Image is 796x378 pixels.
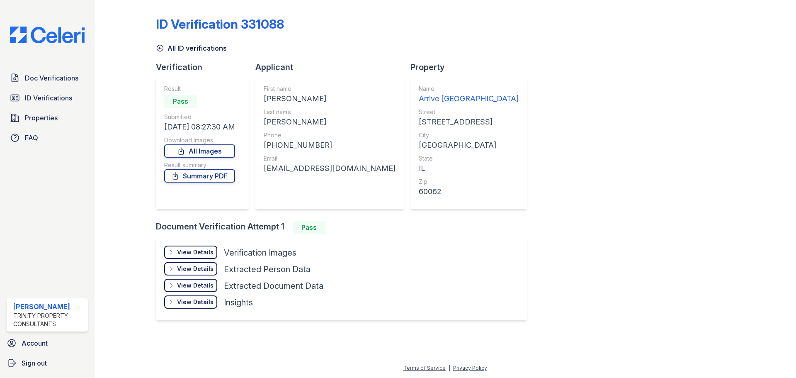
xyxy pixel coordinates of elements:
span: Account [22,338,48,348]
div: View Details [177,298,214,306]
div: Verification Images [224,247,296,259]
div: Property [410,61,534,73]
div: Pass [164,95,197,108]
a: Doc Verifications [7,70,88,86]
div: Name [419,85,519,93]
a: Account [3,335,91,351]
div: [PERSON_NAME] [13,302,85,312]
div: [EMAIL_ADDRESS][DOMAIN_NAME] [264,163,396,174]
span: Doc Verifications [25,73,78,83]
div: Result summary [164,161,235,169]
div: IL [419,163,519,174]
div: Phone [264,131,396,139]
div: Submitted [164,113,235,121]
div: Street [419,108,519,116]
div: Applicant [255,61,410,73]
div: [PHONE_NUMBER] [264,139,396,151]
a: Properties [7,110,88,126]
div: Trinity Property Consultants [13,312,85,328]
div: Zip [419,178,519,186]
div: Verification [156,61,255,73]
div: Extracted Person Data [224,263,311,275]
div: Insights [224,297,253,308]
div: | [449,365,450,371]
div: Arrive [GEOGRAPHIC_DATA] [419,93,519,105]
div: [PERSON_NAME] [264,116,396,128]
div: Extracted Document Data [224,280,323,292]
div: View Details [177,265,214,273]
div: [STREET_ADDRESS] [419,116,519,128]
span: Sign out [22,358,47,368]
a: Privacy Policy [453,365,487,371]
div: State [419,154,519,163]
span: Properties [25,113,58,123]
div: View Details [177,248,214,256]
a: FAQ [7,129,88,146]
span: FAQ [25,133,38,143]
a: Sign out [3,355,91,371]
a: ID Verifications [7,90,88,106]
a: Terms of Service [403,365,446,371]
div: Document Verification Attempt 1 [156,221,534,234]
div: View Details [177,281,214,290]
img: CE_Logo_Blue-a8612792a0a2168367f1c8372b55b34899dd931a85d93a1a3d3e32e68fde9ad4.png [3,27,91,43]
div: Result [164,85,235,93]
div: Email [264,154,396,163]
div: [GEOGRAPHIC_DATA] [419,139,519,151]
span: ID Verifications [25,93,72,103]
div: City [419,131,519,139]
div: First name [264,85,396,93]
div: [DATE] 08:27:30 AM [164,121,235,133]
div: [PERSON_NAME] [264,93,396,105]
a: All ID verifications [156,43,227,53]
div: ID Verification 331088 [156,17,284,32]
div: Last name [264,108,396,116]
a: All Images [164,144,235,158]
div: Download Images [164,136,235,144]
a: Summary PDF [164,169,235,183]
div: 60062 [419,186,519,198]
div: Pass [293,221,326,234]
a: Name Arrive [GEOGRAPHIC_DATA] [419,85,519,105]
